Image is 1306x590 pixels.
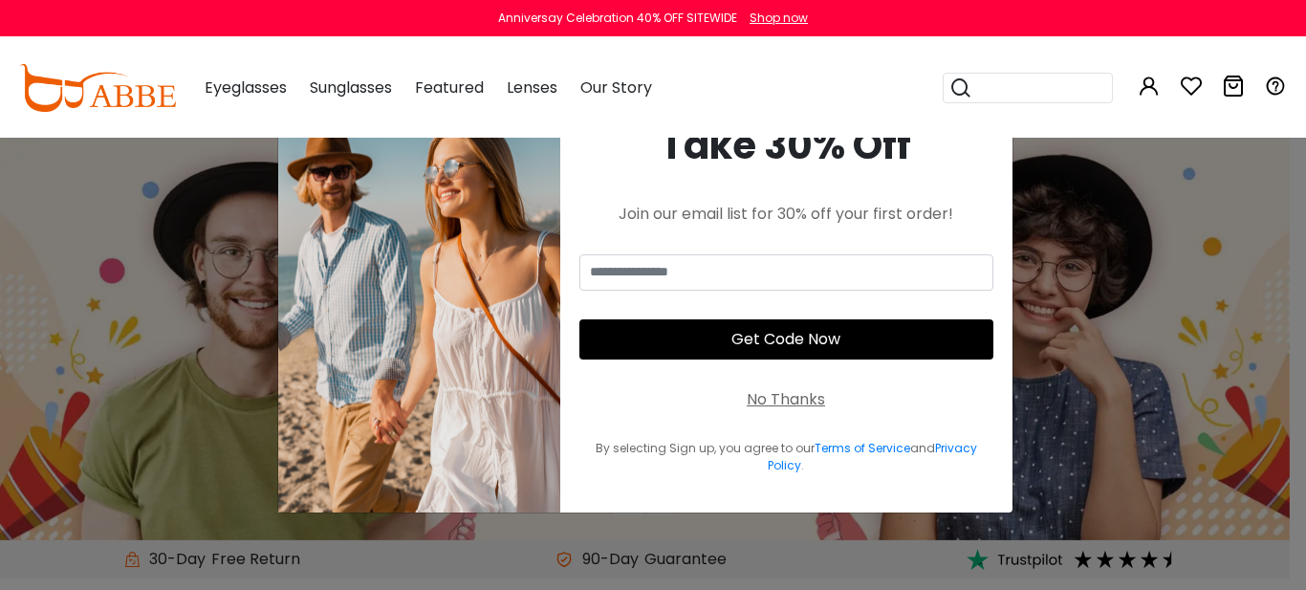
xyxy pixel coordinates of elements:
div: By selecting Sign up, you agree to our and . [579,440,993,474]
a: Terms of Service [815,440,910,456]
div: No Thanks [747,388,825,411]
a: Shop now [740,10,808,26]
div: Take 30% Off [579,117,993,174]
div: Anniversay Celebration 40% OFF SITEWIDE [498,10,737,27]
span: Featured [415,76,484,98]
img: abbeglasses.com [19,64,176,112]
img: welcome [278,78,560,513]
a: Privacy Policy [768,440,977,473]
span: Lenses [507,76,557,98]
div: Shop now [750,10,808,27]
div: Join our email list for 30% off your first order! [579,203,993,226]
span: Sunglasses [310,76,392,98]
button: Get Code Now [579,319,993,360]
span: Eyeglasses [205,76,287,98]
span: Our Story [580,76,652,98]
